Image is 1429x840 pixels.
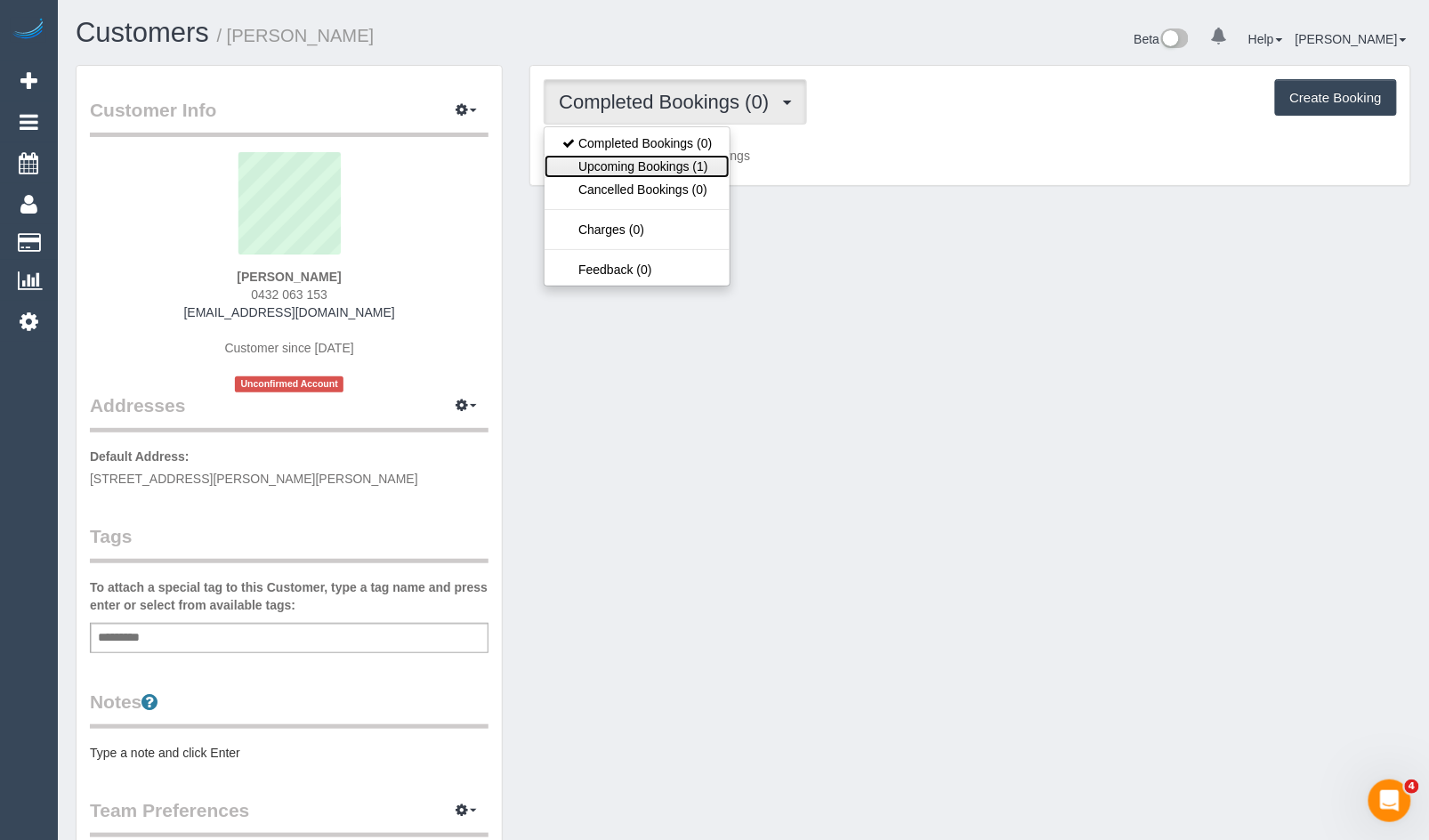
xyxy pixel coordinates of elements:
span: Customer since [DATE] [225,341,354,355]
iframe: Intercom live chat [1368,779,1411,822]
a: Upcoming Bookings (1) [545,155,730,178]
p: Customer has 0 Completed Bookings [544,147,1397,165]
strong: [PERSON_NAME] [237,270,341,284]
legend: Tags [90,523,488,563]
span: 0432 063 153 [251,287,327,302]
label: Default Address: [90,448,190,465]
label: To attach a special tag to this Customer, type a tag name and press enter or select from availabl... [90,578,488,614]
pre: Type a note and click Enter [90,744,488,762]
span: Completed Bookings (0) [559,91,778,113]
button: Create Booking [1275,79,1397,117]
a: Help [1248,32,1283,46]
span: Unconfirmed Account [235,376,343,392]
legend: Team Preferences [90,797,488,837]
a: Feedback (0) [545,258,730,281]
a: Cancelled Bookings (0) [545,178,730,201]
a: [PERSON_NAME] [1296,32,1407,46]
a: Beta [1134,32,1190,46]
button: Completed Bookings (0) [544,79,807,125]
img: Automaid Logo [11,18,46,43]
span: 4 [1405,779,1419,794]
a: Charges (0) [545,218,730,241]
a: [EMAIL_ADDRESS][DOMAIN_NAME] [184,305,395,319]
small: / [PERSON_NAME] [217,26,375,45]
a: Customers [76,17,209,48]
legend: Customer Info [90,97,488,137]
legend: Notes [90,689,488,729]
img: New interface [1159,28,1189,52]
span: [STREET_ADDRESS][PERSON_NAME][PERSON_NAME] [90,472,418,486]
a: Completed Bookings (0) [545,132,730,155]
